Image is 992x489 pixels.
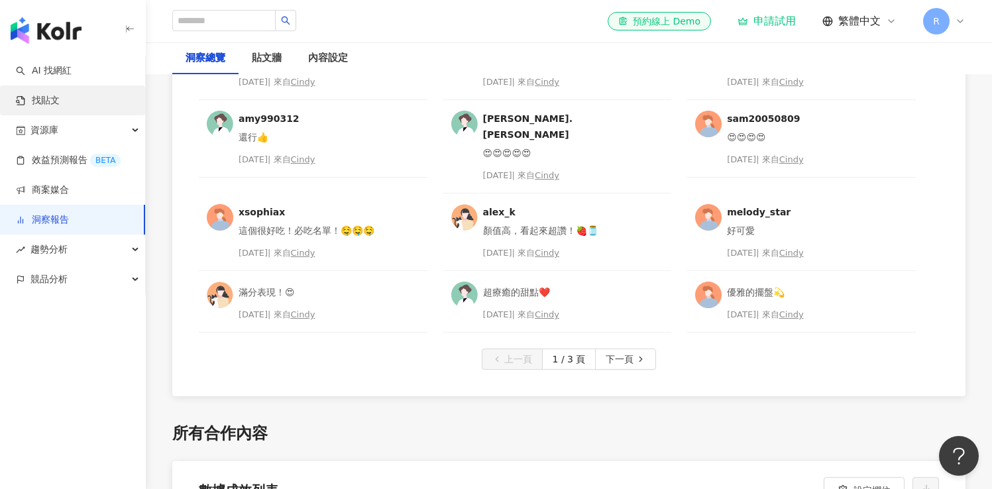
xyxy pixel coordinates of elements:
[172,423,268,445] div: 所有合作內容
[779,76,804,89] div: Cindy
[239,129,398,145] div: 還行👍
[207,111,233,137] img: avatar
[451,282,478,308] img: avatar
[186,50,225,66] div: 洞察總覽
[483,76,643,89] div: [DATE] | 來自
[727,308,887,321] div: [DATE] | 來自
[207,204,233,231] img: avatar
[779,308,804,321] div: Cindy
[483,111,643,142] div: [PERSON_NAME].[PERSON_NAME]
[608,12,711,30] a: 預約線上 Demo
[727,76,887,89] div: [DATE] | 來自
[291,153,315,166] div: Cindy
[535,308,559,321] div: Cindy
[443,100,672,193] div: avatar[PERSON_NAME].[PERSON_NAME]😍😍😍😍😍[DATE]| 來自Cindy
[838,14,881,28] span: 繁體中文
[291,246,315,260] div: Cindy
[239,153,398,166] div: [DATE] | 來自
[687,271,916,333] div: avatar優雅的擺盤💫[DATE]| 來自Cindy
[687,193,916,271] div: avatarmelody_star好可愛[DATE]| 來自Cindy
[606,349,634,370] span: 下一頁
[738,15,796,28] a: 申請試用
[239,308,398,321] div: [DATE] | 來自
[16,64,72,78] a: searchAI 找網紅
[239,246,398,260] div: [DATE] | 來自
[939,436,979,476] iframe: Help Scout Beacon - Open
[239,204,398,220] div: xsophiax
[687,100,916,193] div: avatarsam20050809😍😍😍😍[DATE]| 來自Cindy
[779,246,804,260] div: Cindy
[443,271,672,333] div: avatar超療癒的甜點❤️[DATE]| 來自Cindy
[595,349,656,370] button: 下一頁
[727,111,887,127] div: sam20050809
[199,100,427,193] div: avataramy990312還行👍[DATE]| 來自Cindy
[239,76,398,89] div: [DATE] | 來自
[483,204,643,220] div: alex_k
[16,94,60,107] a: 找貼文
[16,184,69,197] a: 商案媒合
[779,153,804,166] div: Cindy
[727,204,887,220] div: melody_star
[451,111,478,137] img: avatar
[11,17,82,44] img: logo
[727,246,887,260] div: [DATE] | 來自
[727,129,887,145] div: 😍😍😍😍
[451,204,478,231] img: avatar
[483,284,643,300] div: 超療癒的甜點❤️
[727,153,887,166] div: [DATE] | 來自
[483,246,643,260] div: [DATE] | 來自
[535,76,559,89] div: Cindy
[239,223,398,239] div: 這個很好吃！必吃名單！🤤🤤🤤
[695,204,722,231] img: avatar
[483,145,643,161] div: 😍😍😍😍😍
[30,264,68,294] span: 競品分析
[542,349,596,370] button: 1 / 3 頁
[483,223,643,239] div: 顏值高，看起來超讚！🍓🫙
[933,14,940,28] span: R
[16,154,121,167] a: 效益預測報告BETA
[535,246,559,260] div: Cindy
[239,111,398,127] div: amy990312
[443,193,672,271] div: avataralex_k顏值高，看起來超讚！🍓🫙[DATE]| 來自Cindy
[199,271,427,333] div: avatar滿分表現！😍[DATE]| 來自Cindy
[252,50,282,66] div: 貼文牆
[16,245,25,254] span: rise
[199,193,427,271] div: avatarxsophiax這個很好吃！必吃名單！🤤🤤🤤[DATE]| 來自Cindy
[482,349,543,370] button: 上一頁
[30,235,68,264] span: 趨勢分析
[695,111,722,137] img: avatar
[483,308,643,321] div: [DATE] | 來自
[727,284,887,300] div: 優雅的擺盤💫
[239,284,398,300] div: 滿分表現！😍
[291,76,315,89] div: Cindy
[16,213,69,227] a: 洞察報告
[727,223,887,239] div: 好可愛
[535,169,559,182] div: Cindy
[618,15,700,28] div: 預約線上 Demo
[695,282,722,308] img: avatar
[483,169,643,182] div: [DATE] | 來自
[30,115,58,145] span: 資源庫
[308,50,348,66] div: 內容設定
[207,282,233,308] img: avatar
[281,16,290,25] span: search
[291,308,315,321] div: Cindy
